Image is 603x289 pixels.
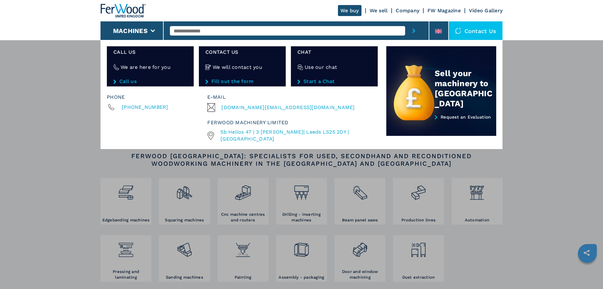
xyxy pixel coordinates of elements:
div: Contact us [449,21,503,40]
img: Ferwood [100,4,146,18]
img: Phone [107,103,116,112]
img: We will contact you [205,64,211,70]
span: [DOMAIN_NAME][EMAIL_ADDRESS][DOMAIN_NAME] [221,103,355,112]
div: Ferwood Machinery Limited [207,118,375,127]
a: We buy [338,5,361,16]
a: Video Gallery [469,8,503,14]
span: [PHONE_NUMBER] [122,103,168,112]
span: CHAT [297,48,371,56]
img: Use our chat [297,64,303,70]
div: Phone [107,93,207,102]
button: submit-button [405,21,422,40]
h4: Use our chat [305,64,337,71]
a: FW Magazine [427,8,461,14]
a: We sell [370,8,388,14]
span: Call us [113,48,187,56]
h4: We are here for you [121,64,171,71]
div: E-mail [207,93,375,102]
a: Request an Evaluation [386,114,496,136]
button: Machines [113,27,148,35]
h4: We will contact you [213,64,262,71]
img: We are here for you [113,64,119,70]
div: Sell your machinery to [GEOGRAPHIC_DATA] [435,68,496,108]
span: CONTACT US [205,48,279,56]
a: Start a Chat [297,79,371,84]
a: Call us [113,79,187,84]
span: 5b Helios 47 | 3 [PERSON_NAME] [220,129,303,135]
a: Company [396,8,419,14]
img: Email [207,103,215,112]
a: 5b Helios 47 | 3 [PERSON_NAME]| Leeds LS25 2DY | [GEOGRAPHIC_DATA] [220,129,375,143]
a: Fill out the form [205,79,279,84]
img: 0at4OqP8HB87P+sUh2Q4AAAAASUVORK5CYII= [207,131,214,140]
img: Contact us [455,28,461,34]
